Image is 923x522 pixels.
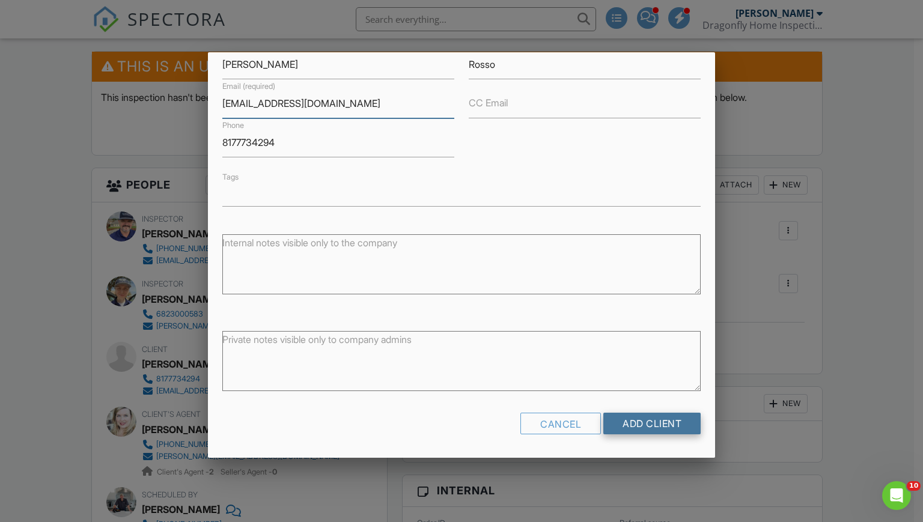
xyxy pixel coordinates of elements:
[222,333,412,346] label: Private notes visible only to company admins
[222,120,244,131] label: Phone
[222,236,397,249] label: Internal notes visible only to the company
[469,42,504,53] label: Last name
[520,413,601,434] div: Cancel
[603,413,701,434] input: Add Client
[222,172,239,181] label: Tags
[907,481,921,491] span: 10
[222,81,275,92] label: Email (required)
[882,481,911,510] iframe: Intercom live chat
[469,96,508,109] label: CC Email
[222,42,258,53] label: First name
